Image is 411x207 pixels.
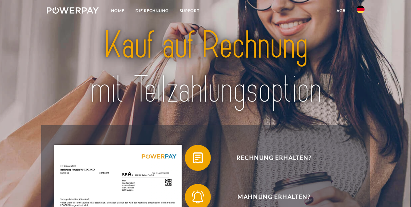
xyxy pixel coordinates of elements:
[106,5,130,17] a: Home
[385,181,406,202] iframe: Schaltfläche zum Öffnen des Messaging-Fensters
[174,5,205,17] a: SUPPORT
[130,5,174,17] a: DIE RECHNUNG
[357,6,365,13] img: de
[190,150,206,166] img: qb_bill.svg
[47,7,99,14] img: logo-powerpay-white.svg
[190,189,206,205] img: qb_bell.svg
[194,145,353,171] span: Rechnung erhalten?
[331,5,351,17] a: agb
[62,21,349,114] img: title-powerpay_de.svg
[185,145,354,171] button: Rechnung erhalten?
